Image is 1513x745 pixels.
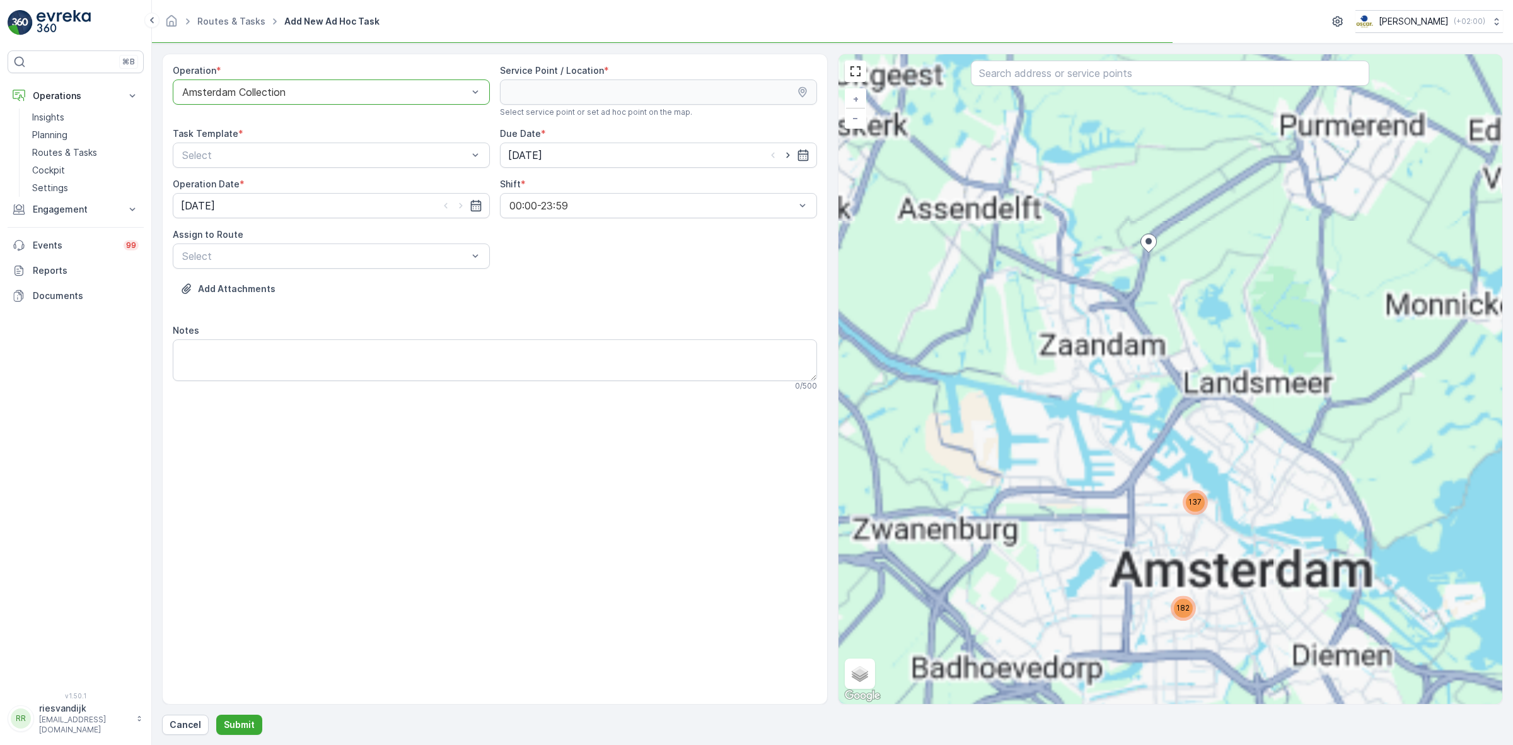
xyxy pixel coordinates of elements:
span: − [852,112,859,123]
a: Planning [27,126,144,144]
label: Operation [173,65,216,76]
a: Layers [846,660,874,688]
p: riesvandijk [39,702,130,715]
input: Search address or service points [971,61,1369,86]
input: dd/mm/yyyy [500,143,817,168]
a: View Fullscreen [846,62,865,81]
p: Engagement [33,203,119,216]
a: Reports [8,258,144,283]
a: Zoom In [846,90,865,109]
img: basis-logo_rgb2x.png [1355,15,1374,28]
label: Assign to Route [173,229,243,240]
label: Service Point / Location [500,65,604,76]
p: Planning [32,129,67,141]
span: 137 [1188,497,1202,507]
label: Shift [500,179,521,189]
a: Routes & Tasks [197,16,265,26]
p: [PERSON_NAME] [1379,15,1449,28]
label: Task Template [173,128,238,139]
button: RRriesvandijk[EMAIL_ADDRESS][DOMAIN_NAME] [8,702,144,735]
label: Operation Date [173,179,240,189]
a: Cockpit [27,161,144,179]
input: dd/mm/yyyy [173,193,490,218]
span: Add New Ad Hoc Task [282,15,382,28]
span: v 1.50.1 [8,692,144,700]
p: Submit [224,719,255,731]
span: Select service point or set ad hoc point on the map. [500,107,692,117]
p: ⌘B [122,57,135,67]
span: 182 [1176,603,1190,613]
p: Add Attachments [198,283,275,295]
a: Documents [8,283,144,308]
p: Reports [33,264,139,277]
p: Cancel [170,719,201,731]
label: Notes [173,325,199,336]
a: Settings [27,179,144,197]
p: Events [33,239,116,252]
p: Cockpit [32,164,65,177]
p: Insights [32,111,64,124]
a: Events99 [8,233,144,258]
img: logo [8,10,33,35]
button: Operations [8,83,144,109]
button: Engagement [8,197,144,222]
a: Homepage [165,19,178,30]
a: Insights [27,109,144,126]
p: Settings [32,182,68,194]
p: ( +02:00 ) [1454,16,1485,26]
p: Routes & Tasks [32,146,97,159]
label: Due Date [500,128,541,139]
p: 0 / 500 [795,381,817,391]
a: Zoom Out [846,109,865,127]
img: logo_light-DOdMpM7g.png [37,10,91,35]
div: RR [11,708,31,729]
span: + [853,93,859,104]
a: Open this area in Google Maps (opens a new window) [842,688,883,704]
a: Routes & Tasks [27,144,144,161]
img: Google [842,688,883,704]
p: Select [182,148,468,163]
p: [EMAIL_ADDRESS][DOMAIN_NAME] [39,715,130,735]
div: 137 [1183,490,1208,515]
div: 182 [1171,595,1196,621]
button: Upload File [173,279,283,299]
p: Documents [33,290,139,302]
button: [PERSON_NAME](+02:00) [1355,10,1503,33]
button: Submit [216,715,262,735]
p: Operations [33,90,119,102]
p: Select [182,249,468,264]
p: 99 [126,240,136,250]
button: Cancel [162,715,209,735]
